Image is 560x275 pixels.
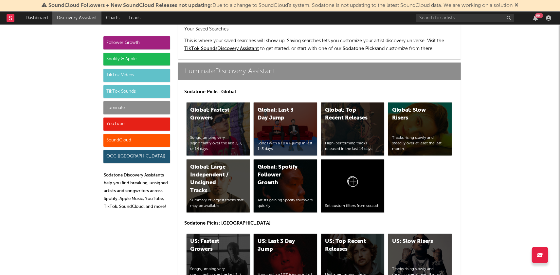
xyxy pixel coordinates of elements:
div: Spotify & Apple [103,53,170,66]
div: Global: Fastest Growers [190,106,235,122]
p: This is where your saved searches will show up. Saving searches lets you customize your artist di... [185,37,454,53]
p: Sodatone Picks: [GEOGRAPHIC_DATA] [185,219,454,227]
a: Leads [124,11,145,25]
div: Summary of largest tracks that may be available. [190,198,246,209]
div: US: Slow Risers [392,238,437,246]
span: Dismiss [515,3,518,8]
div: TikTok Sounds [103,85,170,98]
div: US: Last 3 Day Jump [258,238,302,253]
div: Global: Slow Risers [392,106,437,122]
div: Global: Top Recent Releases [325,106,370,122]
button: 99+ [533,15,538,21]
a: Discovery Assistant [52,11,101,25]
div: High-performing tracks released in the last 14 days. [325,141,381,152]
div: Artists gaining Spotify followers quickly. [258,198,313,209]
a: Global: Spotify Follower GrowthArtists gaining Spotify followers quickly. [254,159,317,212]
div: Global: Last 3 Day Jump [258,106,302,122]
a: Global: Large Independent / Unsigned TracksSummary of largest tracks that may be available. [187,159,250,212]
div: SoundCloud [103,134,170,147]
div: Follower Growth [103,36,170,49]
a: Dashboard [21,11,52,25]
div: 99 + [535,13,543,18]
div: Global: Spotify Follower Growth [258,163,302,187]
p: Sodatone Picks: Global [185,88,454,96]
span: Sodatone Picks [343,46,377,51]
div: Songs with a 10%+ jump in last 1-3 days. [258,141,313,152]
div: Luminate [103,101,170,114]
input: Search for artists [416,14,514,22]
span: SoundCloud Followers + New SoundCloud Releases not updating [48,3,211,8]
h2: Your Saved Searches [185,25,454,33]
div: US: Top Recent Releases [325,238,370,253]
div: Set custom filters from scratch. [325,203,381,209]
div: YouTube [103,118,170,131]
p: Sodatone Discovery Assistants help you find breaking, unsigned artists and songwriters across Spo... [104,172,170,211]
div: TikTok Videos [103,69,170,82]
div: Tracks rising slowly and steadily over at least the last month. [392,135,448,152]
a: Global: Slow RisersTracks rising slowly and steadily over at least the last month. [388,102,452,156]
div: OCC ([GEOGRAPHIC_DATA]) [103,150,170,163]
div: US: Fastest Growers [190,238,235,253]
div: Global: Large Independent / Unsigned Tracks [190,163,235,195]
a: Set custom filters from scratch. [321,159,385,212]
a: LuminateDiscovery Assistant [178,63,461,80]
a: Charts [101,11,124,25]
span: : Due to a change to SoundCloud's system, Sodatone is not updating to the latest SoundCloud data.... [48,3,513,8]
a: Global: Fastest GrowersSongs jumping very significantly over the last 3, 7, or 14 days. [187,102,250,156]
a: Global: Top Recent ReleasesHigh-performing tracks released in the last 14 days. [321,102,385,156]
a: TikTok SoundsDiscovery Assistant [185,46,259,51]
div: Songs jumping very significantly over the last 3, 7, or 14 days. [190,135,246,152]
a: Global: Last 3 Day JumpSongs with a 10%+ jump in last 1-3 days. [254,102,317,156]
